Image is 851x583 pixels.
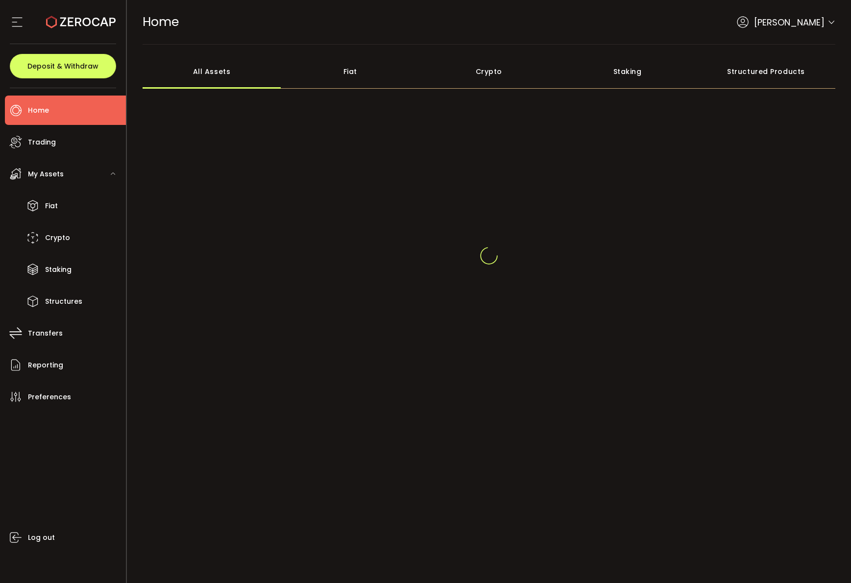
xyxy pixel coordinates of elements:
[697,54,835,89] div: Structured Products
[754,16,825,29] span: [PERSON_NAME]
[28,167,64,181] span: My Assets
[45,199,58,213] span: Fiat
[28,531,55,545] span: Log out
[27,63,98,70] span: Deposit & Withdraw
[419,54,558,89] div: Crypto
[28,358,63,372] span: Reporting
[143,13,179,30] span: Home
[45,231,70,245] span: Crypto
[281,54,419,89] div: Fiat
[143,54,281,89] div: All Assets
[45,294,82,309] span: Structures
[10,54,116,78] button: Deposit & Withdraw
[28,390,71,404] span: Preferences
[28,135,56,149] span: Trading
[28,326,63,340] span: Transfers
[28,103,49,118] span: Home
[45,263,72,277] span: Staking
[558,54,697,89] div: Staking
